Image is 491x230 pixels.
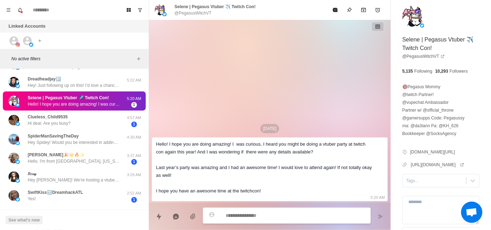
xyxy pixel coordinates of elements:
[125,172,143,178] p: 3:29 AM
[175,10,211,16] p: @PegasusWitchVT
[28,177,120,183] p: Hey [PERSON_NAME]! We're hosting a vtuber party [DATE] night (with [PERSON_NAME] / MOVIN / Warudo...
[28,189,83,196] p: SwiftKiss🔜DreamhackATL
[402,35,480,52] p: Selene | Pegasus Vtuber ✈️ Twitch Con!
[155,4,166,16] img: picture
[371,3,385,17] button: Add reminder
[11,56,134,62] p: No active filters
[9,23,45,30] p: Linked Accounts
[14,4,26,16] button: Notifications
[16,160,20,164] img: picture
[414,68,432,74] p: Following
[186,209,200,224] button: Add media
[131,102,137,108] span: 1
[131,122,137,127] span: 1
[16,43,20,47] img: picture
[9,77,19,88] img: picture
[260,124,280,133] p: [DATE]
[420,23,424,28] img: picture
[16,122,20,126] img: picture
[152,209,166,224] button: Quick replies
[9,153,19,163] img: picture
[35,37,44,45] button: Add account
[28,101,120,107] p: Hello! I hope you are doing amazing! I was curious, I heard you might be doing a vtuber party at ...
[9,172,19,182] img: picture
[162,12,167,16] img: picture
[402,68,413,74] p: 5,135
[125,190,143,196] p: 2:52 AM
[9,96,19,106] img: picture
[125,134,143,140] p: 4:30 AM
[125,115,143,121] p: 4:57 AM
[134,4,146,16] button: Show unread conversations
[125,153,143,159] p: 3:37 AM
[357,3,371,17] button: Archive
[328,3,342,17] button: Mark as read
[461,202,482,223] div: Open chat
[16,141,20,145] img: picture
[9,134,19,145] img: picture
[156,140,372,195] div: Hello! I hope you are doing amazing! I was curious, I heard you might be doing a vtuber party at ...
[131,159,137,165] span: 1
[29,43,33,47] img: picture
[125,77,143,83] p: 5:22 AM
[28,82,120,89] p: Hey! Just following up on this! I’d love a chance to learn more about your stream and see if Bler...
[175,4,256,10] p: Selene | Pegasus Vtuber ✈️ Twitch Con!
[16,179,20,183] img: picture
[28,170,37,177] p: 𝑅𝑜𝓍𝓎
[28,114,68,120] p: Clueless_Child9535
[28,158,120,164] p: Hello. I'm from [GEOGRAPHIC_DATA], [US_STATE]. Where are you from?
[125,96,143,102] p: 5:20 AM
[16,197,20,202] img: picture
[402,6,424,27] img: picture
[134,55,143,63] button: Add filters
[6,216,43,224] button: See what's new
[169,209,183,224] button: Reply with AI
[435,68,448,74] p: 10,293
[411,162,464,168] a: [URL][DOMAIN_NAME]
[3,4,14,16] button: Menu
[402,83,480,138] p: 🔞Pegasus Mommy @twitch Partner! @vupechat Ambassador Partner w/ @official_throne @gamersupps Code...
[28,196,36,202] p: Yes!
[374,209,388,224] button: Send message
[123,4,134,16] button: Board View
[402,53,445,60] a: @PegasusWitchVT
[28,209,55,215] p: EdithLambert
[410,149,455,155] p: [DOMAIN_NAME][URL]
[28,95,109,101] p: Selene | Pegasus Vtuber ✈️ Twitch Con!
[9,190,19,201] img: picture
[28,152,85,158] p: [PERSON_NAME]🎉🌝🔥✨
[28,139,120,146] p: Hey Spidey! Would you be interested in adding sound alerts, free TTS or Media Sharing to your Kic...
[9,115,19,125] img: picture
[16,84,20,88] img: picture
[450,68,468,74] p: Followers
[28,76,61,82] p: Dreadheadjay🅿️
[16,103,20,107] img: picture
[28,120,71,127] p: Hi dear. Are you busy?
[28,133,79,139] p: SpiderManSavingTheDay
[131,197,137,203] span: 1
[371,193,385,201] p: 5:20 AM
[342,3,357,17] button: Pin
